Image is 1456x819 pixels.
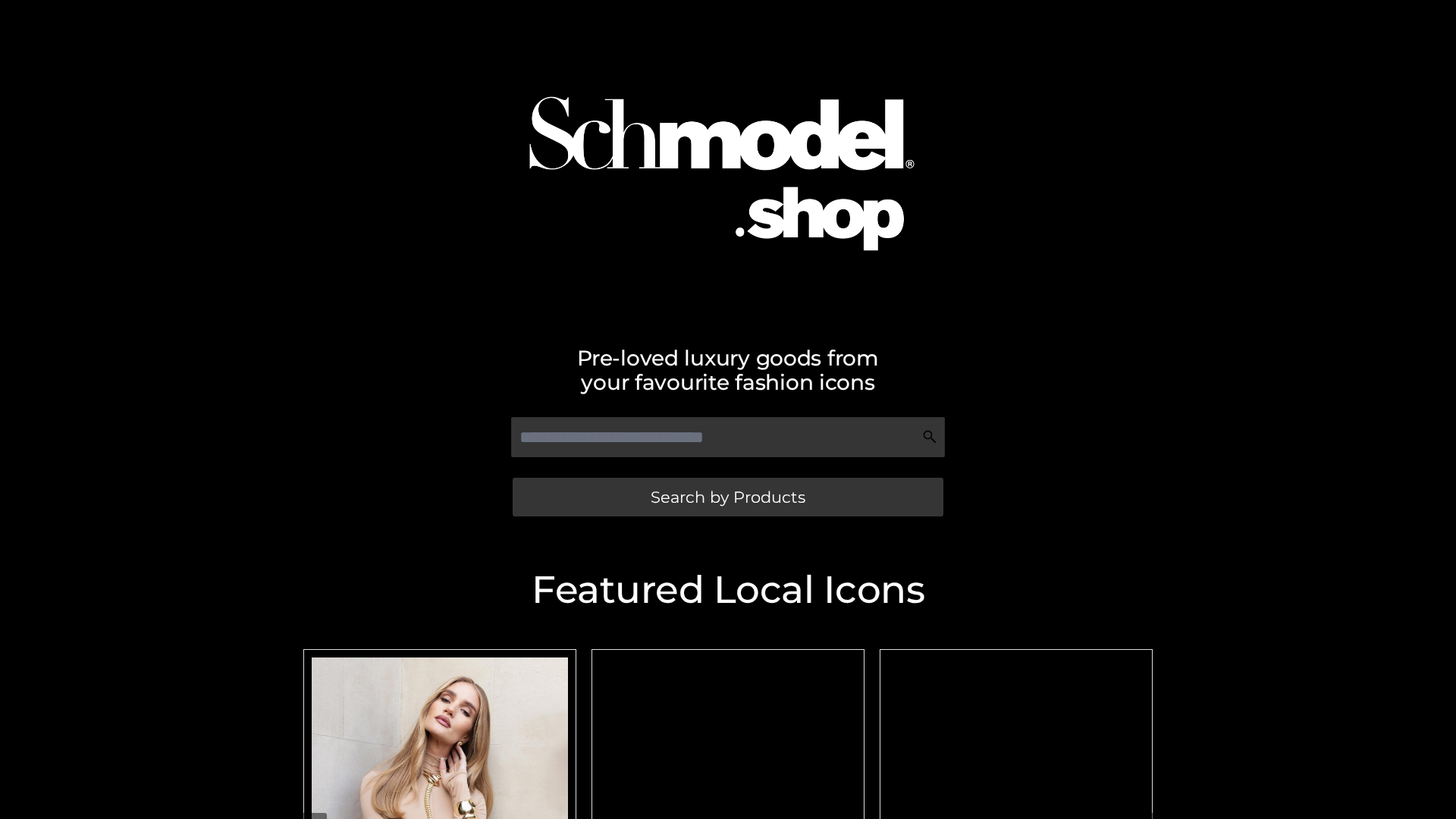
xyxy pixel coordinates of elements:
a: Search by Products [513,478,943,516]
h2: Featured Local Icons​ [296,571,1160,609]
span: Search by Products [651,489,805,505]
img: Search Icon [922,429,937,444]
h2: Pre-loved luxury goods from your favourite fashion icons [296,346,1160,394]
